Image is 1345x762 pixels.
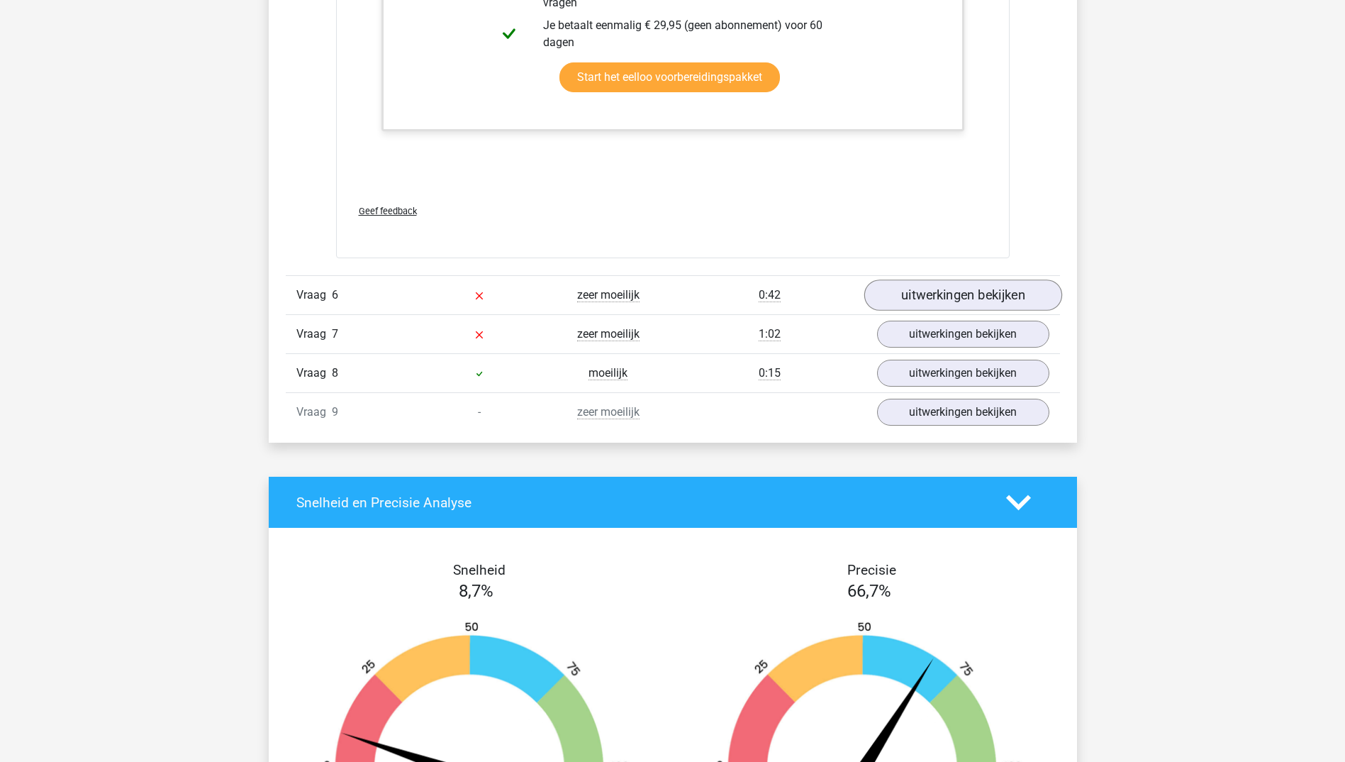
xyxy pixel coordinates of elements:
[296,495,985,511] h4: Snelheid en Precisie Analyse
[459,581,493,601] span: 8,7%
[759,327,781,341] span: 1:02
[559,62,780,92] a: Start het eelloo voorbereidingspakket
[359,206,417,216] span: Geef feedback
[296,404,332,421] span: Vraag
[577,405,640,419] span: zeer moeilijk
[877,399,1049,426] a: uitwerkingen bekijken
[296,562,662,578] h4: Snelheid
[864,280,1061,311] a: uitwerkingen bekijken
[759,288,781,302] span: 0:42
[332,405,338,419] span: 9
[577,327,640,341] span: zeer moeilijk
[577,288,640,302] span: zeer moeilijk
[332,288,338,302] span: 6
[296,365,332,382] span: Vraag
[296,326,332,343] span: Vraag
[588,366,627,380] span: moeilijk
[759,366,781,380] span: 0:15
[847,581,891,601] span: 66,7%
[877,360,1049,387] a: uitwerkingen bekijken
[415,404,544,421] div: -
[296,287,332,304] span: Vraag
[689,562,1055,578] h4: Precisie
[877,321,1049,348] a: uitwerkingen bekijken
[332,327,338,341] span: 7
[332,366,338,380] span: 8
